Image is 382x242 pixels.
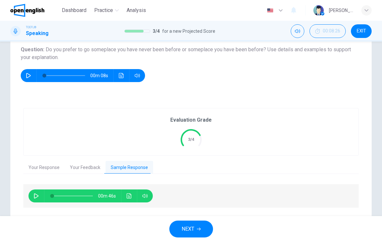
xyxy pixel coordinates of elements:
span: Do you prefer to go someplace you have never been before or someplace you have been before? [46,46,266,53]
span: for a new Projected Score [162,27,215,35]
span: Dashboard [62,6,86,14]
span: 00m 08s [90,69,113,82]
img: Profile picture [313,5,324,16]
div: [PERSON_NAME] [329,6,354,14]
button: EXIT [351,24,372,38]
span: 00m 46s [98,189,121,202]
a: OpenEnglish logo [10,4,59,17]
button: Practice [92,5,121,16]
button: Analysis [124,5,149,16]
div: Hide [309,24,346,38]
span: 3 / 4 [153,27,160,35]
button: NEXT [169,221,213,237]
div: basic tabs example [23,161,359,175]
div: Mute [291,24,304,38]
button: Click to see the audio transcription [124,189,134,202]
span: TOEFL® [26,25,36,30]
span: NEXT [182,224,194,234]
button: Sample Response [106,161,153,175]
span: EXIT [357,29,366,34]
button: Your Response [23,161,65,175]
span: 00:08:26 [323,29,340,34]
h6: Question : [21,46,361,61]
h6: Evaluation Grade [170,116,212,124]
img: OpenEnglish logo [10,4,44,17]
button: Dashboard [59,5,89,16]
h1: Speaking [26,30,49,37]
button: Click to see the audio transcription [116,69,127,82]
img: en [266,8,274,13]
text: 3/4 [188,137,194,142]
span: Analysis [127,6,146,14]
span: Practice [94,6,113,14]
button: 00:08:26 [309,24,346,38]
button: Your Feedback [65,161,106,175]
